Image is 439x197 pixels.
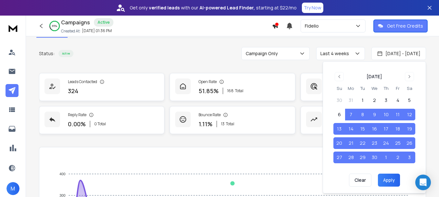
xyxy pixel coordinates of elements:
[333,152,345,163] button: 27
[301,106,426,134] a: Opportunities0$0
[305,23,321,29] p: Fidelio
[387,23,423,29] p: Get Free Credits
[304,5,321,11] p: Try Now
[94,121,106,127] p: 0 Total
[357,123,368,135] button: 15
[61,29,81,34] p: Created At:
[39,50,55,57] p: Status:
[368,137,380,149] button: 23
[345,85,357,92] th: Monday
[199,112,221,117] p: Bounce Rate
[404,94,415,106] button: 5
[221,121,225,127] span: 13
[404,109,415,120] button: 12
[357,85,368,92] th: Tuesday
[368,94,380,106] button: 2
[392,94,404,106] button: 4
[52,24,57,28] p: 85 %
[333,94,345,106] button: 30
[170,106,295,134] a: Bounce Rate1.11%13Total
[415,175,431,190] div: Open Intercom Messenger
[59,172,65,176] tspan: 400
[226,121,234,127] span: Total
[68,79,97,84] p: Leads Contacted
[380,152,392,163] button: 1
[380,85,392,92] th: Thursday
[404,123,415,135] button: 19
[6,22,19,34] img: logo
[380,94,392,106] button: 3
[345,137,357,149] button: 21
[246,50,280,57] p: Campaign Only
[235,88,243,93] span: Total
[380,137,392,149] button: 24
[380,109,392,120] button: 10
[405,72,414,81] button: Go to next month
[68,112,86,117] p: Reply Rate
[200,5,255,11] strong: AI-powered Lead Finder,
[367,73,382,80] div: [DATE]
[333,85,345,92] th: Sunday
[130,5,297,11] p: Get only with our starting at $22/mo
[373,19,428,32] button: Get Free Credits
[320,50,352,57] p: Last 4 weeks
[335,72,344,81] button: Go to previous month
[333,109,345,120] button: 6
[333,137,345,149] button: 20
[345,152,357,163] button: 28
[6,182,19,195] button: M
[368,85,380,92] th: Wednesday
[404,85,415,92] th: Saturday
[371,47,426,60] button: [DATE] - [DATE]
[357,152,368,163] button: 29
[345,123,357,135] button: 14
[94,18,113,27] div: Active
[404,137,415,149] button: 26
[368,152,380,163] button: 30
[392,137,404,149] button: 25
[357,137,368,149] button: 22
[368,123,380,135] button: 16
[378,174,400,187] button: Apply
[345,94,357,106] button: 31
[199,86,219,95] p: 51.85 %
[82,28,112,33] p: [DATE] 01:36 PM
[39,73,164,101] a: Leads Contacted324
[380,123,392,135] button: 17
[357,109,368,120] button: 8
[392,85,404,92] th: Friday
[58,50,73,57] div: Active
[392,109,404,120] button: 11
[333,123,345,135] button: 13
[170,73,295,101] a: Open Rate51.85%168Total
[61,18,90,26] h1: Campaigns
[357,94,368,106] button: 1
[404,152,415,163] button: 3
[301,73,426,101] a: Click Rate0.00%0 Total
[68,119,86,129] p: 0.00 %
[345,109,357,120] button: 7
[39,106,164,134] a: Reply Rate0.00%0 Total
[302,3,323,13] button: Try Now
[199,119,213,129] p: 1.11 %
[368,109,380,120] button: 9
[392,123,404,135] button: 18
[227,88,234,93] span: 168
[349,174,371,187] button: Clear
[149,5,180,11] strong: verified leads
[392,152,404,163] button: 2
[199,79,217,84] p: Open Rate
[68,86,78,95] p: 324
